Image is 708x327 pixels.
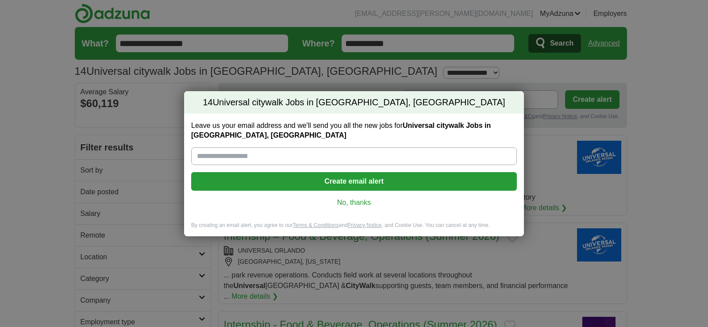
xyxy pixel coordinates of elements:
a: No, thanks [198,198,510,208]
span: 14 [203,96,212,109]
button: Create email alert [191,172,517,191]
h2: Universal citywalk Jobs in [GEOGRAPHIC_DATA], [GEOGRAPHIC_DATA] [184,91,524,114]
div: By creating an email alert, you agree to our and , and Cookie Use. You can cancel at any time. [184,222,524,236]
a: Terms & Conditions [292,222,339,228]
a: Privacy Notice [348,222,382,228]
label: Leave us your email address and we'll send you all the new jobs for [191,121,517,140]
